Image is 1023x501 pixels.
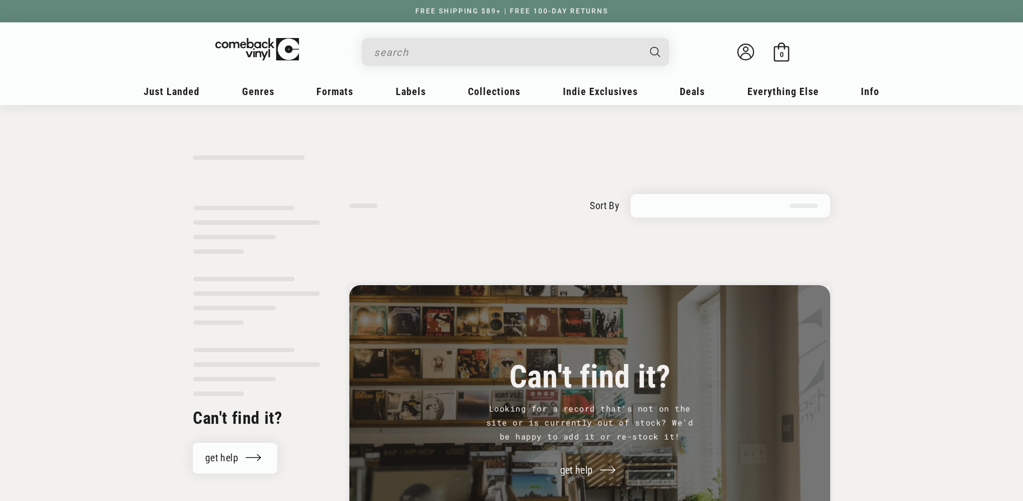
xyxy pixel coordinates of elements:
[641,38,671,66] button: Search
[484,401,696,444] p: Looking for a record that's not on the site or is currently out of stock? We'd be happy to add it...
[548,455,632,485] a: get help
[680,86,705,97] span: Deals
[316,86,353,97] span: Formats
[468,86,520,97] span: Collections
[747,86,819,97] span: Everything Else
[193,443,277,474] a: get help
[563,86,638,97] span: Indie Exclusives
[590,198,619,213] label: sort by
[362,38,669,66] div: Search
[404,7,619,15] a: FREE SHIPPING $89+ | FREE 100-DAY RETURNS
[242,86,274,97] span: Genres
[144,86,200,97] span: Just Landed
[780,50,784,59] span: 0
[377,364,802,390] h3: Can't find it?
[396,86,426,97] span: Labels
[374,41,639,64] input: search
[861,86,879,97] span: Info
